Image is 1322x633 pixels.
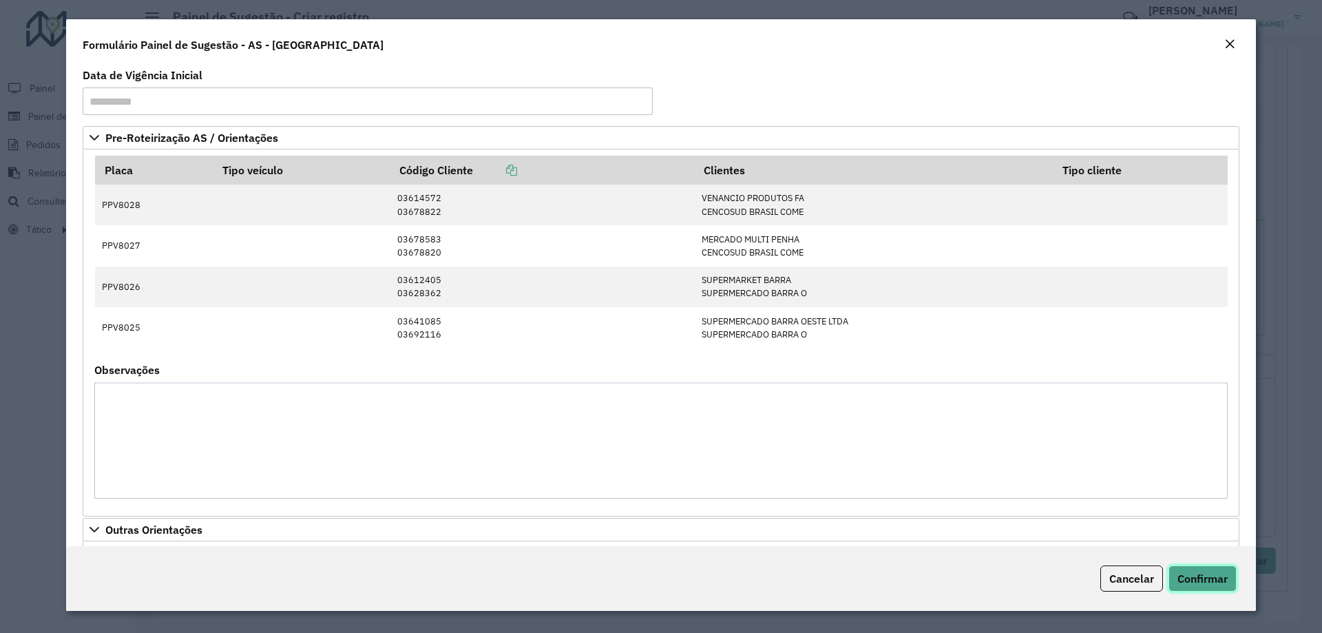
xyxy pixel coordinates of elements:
[1177,572,1228,585] span: Confirmar
[694,185,1053,225] td: VENANCIO PRODUTOS FA CENCOSUD BRASIL COME
[1109,572,1154,585] span: Cancelar
[694,267,1053,307] td: SUPERMARKET BARRA SUPERMERCADO BARRA O
[473,163,517,177] a: Copiar
[95,267,213,307] td: PPV8026
[390,225,694,266] td: 03678583 03678820
[1220,36,1239,54] button: Close
[213,156,390,185] th: Tipo veículo
[83,37,384,53] h4: Formulário Painel de Sugestão - AS - [GEOGRAPHIC_DATA]
[1053,156,1228,185] th: Tipo cliente
[83,518,1239,541] a: Outras Orientações
[390,307,694,348] td: 03641085 03692116
[83,67,202,83] label: Data de Vigência Inicial
[95,156,213,185] th: Placa
[694,156,1053,185] th: Clientes
[694,307,1053,348] td: SUPERMERCADO BARRA OESTE LTDA SUPERMERCADO BARRA O
[694,225,1053,266] td: MERCADO MULTI PENHA CENCOSUD BRASIL COME
[83,149,1239,517] div: Pre-Roteirização AS / Orientações
[390,185,694,225] td: 03614572 03678822
[105,524,202,535] span: Outras Orientações
[1100,565,1163,592] button: Cancelar
[390,156,694,185] th: Código Cliente
[83,126,1239,149] a: Pre-Roteirização AS / Orientações
[1224,39,1235,50] em: Fechar
[105,132,278,143] span: Pre-Roteirização AS / Orientações
[1168,565,1237,592] button: Confirmar
[390,267,694,307] td: 03612405 03628362
[95,225,213,266] td: PPV8027
[95,307,213,348] td: PPV8025
[95,185,213,225] td: PPV8028
[94,362,160,378] label: Observações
